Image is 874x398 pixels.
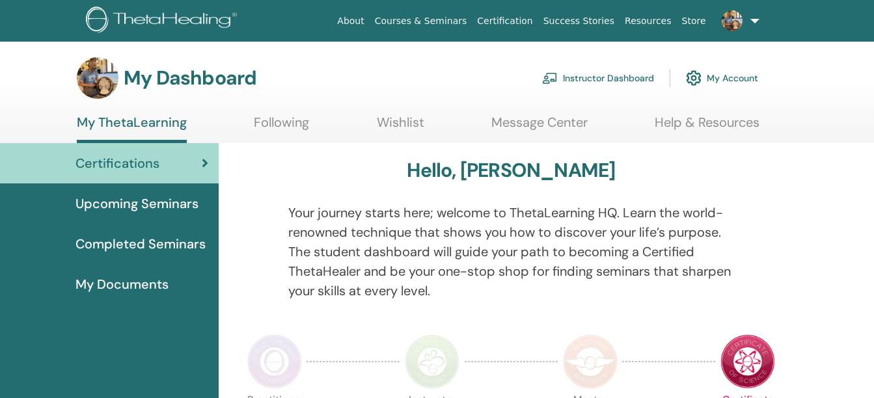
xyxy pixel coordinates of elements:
img: Master [563,334,618,389]
a: Following [254,114,309,140]
p: Your journey starts here; welcome to ThetaLearning HQ. Learn the world-renowned technique that sh... [288,203,733,300]
a: Success Stories [538,9,620,33]
span: Certifications [75,153,159,173]
a: My ThetaLearning [77,114,187,143]
a: Help & Resources [655,114,759,140]
span: My Documents [75,274,169,294]
a: Resources [620,9,677,33]
img: cog.svg [686,67,702,89]
img: default.jpg [722,10,743,31]
a: Courses & Seminars [370,9,472,33]
img: logo.png [86,7,241,36]
a: Instructor Dashboard [542,64,654,92]
a: Store [677,9,711,33]
a: Message Center [491,114,588,140]
h3: Hello, [PERSON_NAME] [407,159,615,182]
img: default.jpg [77,57,118,99]
a: Certification [472,9,538,33]
h3: My Dashboard [124,66,256,90]
a: About [332,9,369,33]
a: Wishlist [377,114,424,140]
span: Completed Seminars [75,234,206,254]
a: My Account [686,64,758,92]
img: Practitioner [247,334,302,389]
span: Upcoming Seminars [75,194,198,213]
img: Instructor [405,334,459,389]
img: chalkboard-teacher.svg [542,72,558,84]
img: Certificate of Science [720,334,775,389]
